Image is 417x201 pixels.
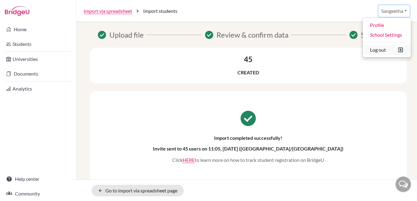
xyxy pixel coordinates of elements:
[98,188,103,193] i: arrow_back
[1,83,75,95] a: Analytics
[97,30,107,40] span: Success
[363,30,411,40] a: School Settings
[84,7,132,15] a: Import via spreadsheet
[238,69,259,76] p: Created
[363,45,411,55] button: Log out
[216,29,288,40] span: Review & confirm data
[363,20,411,30] a: Profile
[92,185,184,196] a: Go to import via spreadsheet page
[214,135,282,141] h6: Import completed successfully!
[244,55,252,64] h3: 45
[379,5,410,17] button: Sangeetha
[1,173,75,185] a: Help center
[1,68,75,80] a: Documents
[135,8,141,14] i: chevron_right
[172,156,324,164] p: Click to learn more on how to track student registration on BridgeU
[349,30,358,40] span: Success
[361,29,399,40] span: Send invites
[14,4,26,10] span: Help
[204,30,214,40] span: Success
[1,23,75,35] a: Home
[183,157,195,163] a: Click to open the "Tracking student registration" article in a new tab
[153,146,343,151] h6: Invite sent to 45 users on 11:05, [DATE] ([GEOGRAPHIC_DATA]/[GEOGRAPHIC_DATA])
[1,188,75,200] a: Community
[362,17,411,58] ul: Sangeetha
[239,109,257,128] span: check_circle
[143,7,177,15] span: Import students
[5,6,29,16] img: Bridge-U
[1,38,75,50] a: Students
[109,29,144,40] span: Upload file
[1,53,75,65] a: Universities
